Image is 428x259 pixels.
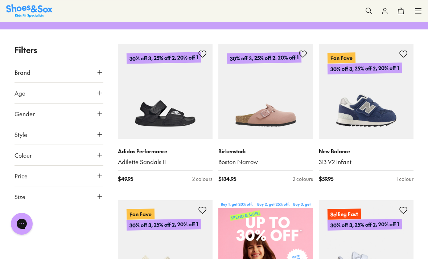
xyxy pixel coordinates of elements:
[15,89,25,97] span: Age
[15,145,103,165] button: Colour
[15,124,103,145] button: Style
[118,147,213,155] p: Adidas Performance
[15,151,32,159] span: Colour
[319,158,413,166] a: 313 V2 Infant
[15,104,103,124] button: Gender
[396,175,413,183] div: 1 colour
[15,44,103,56] p: Filters
[328,53,355,64] p: Fan Fave
[15,166,103,186] button: Price
[118,44,213,139] a: 30% off 3, 25% off 2, 20% off 1
[15,68,30,77] span: Brand
[15,186,103,207] button: Size
[15,192,25,201] span: Size
[15,83,103,103] button: Age
[118,175,133,183] span: $ 49.95
[15,171,28,180] span: Price
[15,109,35,118] span: Gender
[218,158,313,166] a: Boston Narrow
[218,175,236,183] span: $ 134.95
[127,209,155,220] p: Fan Fave
[127,52,201,64] p: 30% off 3, 25% off 2, 20% off 1
[127,219,201,231] p: 30% off 3, 25% off 2, 20% off 1
[118,158,213,166] a: Adilette Sandals II
[15,62,103,82] button: Brand
[192,175,213,183] div: 2 colours
[218,147,313,155] p: Birkenstock
[319,147,413,155] p: New Balance
[6,4,53,17] img: SNS_Logo_Responsive.svg
[319,175,333,183] span: $ 59.95
[227,52,301,64] p: 30% off 3, 25% off 2, 20% off 1
[319,44,413,139] a: Fan Fave30% off 3, 25% off 2, 20% off 1
[293,175,313,183] div: 2 colours
[218,44,313,139] a: 30% off 3, 25% off 2, 20% off 1
[15,130,27,139] span: Style
[328,63,402,75] p: 30% off 3, 25% off 2, 20% off 1
[328,219,402,231] p: 30% off 3, 25% off 2, 20% off 1
[6,4,53,17] a: Shoes & Sox
[328,209,361,220] p: Selling Fast
[7,210,36,237] iframe: Gorgias live chat messenger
